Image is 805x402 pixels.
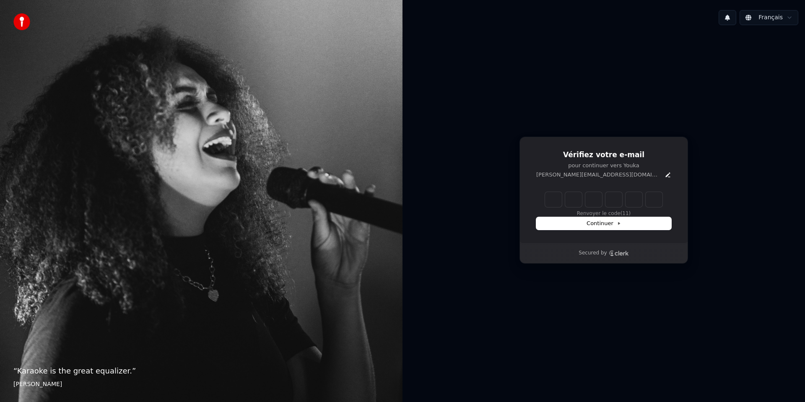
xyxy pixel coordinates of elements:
[665,171,671,178] button: Edit
[545,192,662,207] input: Enter verification code
[587,220,621,227] span: Continuer
[13,13,30,30] img: youka
[13,365,389,377] p: “ Karaoke is the great equalizer. ”
[536,171,661,179] p: [PERSON_NAME][EMAIL_ADDRESS][DOMAIN_NAME]
[579,250,607,257] p: Secured by
[536,150,671,160] h1: Vérifiez votre e-mail
[13,380,389,389] footer: [PERSON_NAME]
[536,217,671,230] button: Continuer
[609,250,629,256] a: Clerk logo
[536,162,671,169] p: pour continuer vers Youka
